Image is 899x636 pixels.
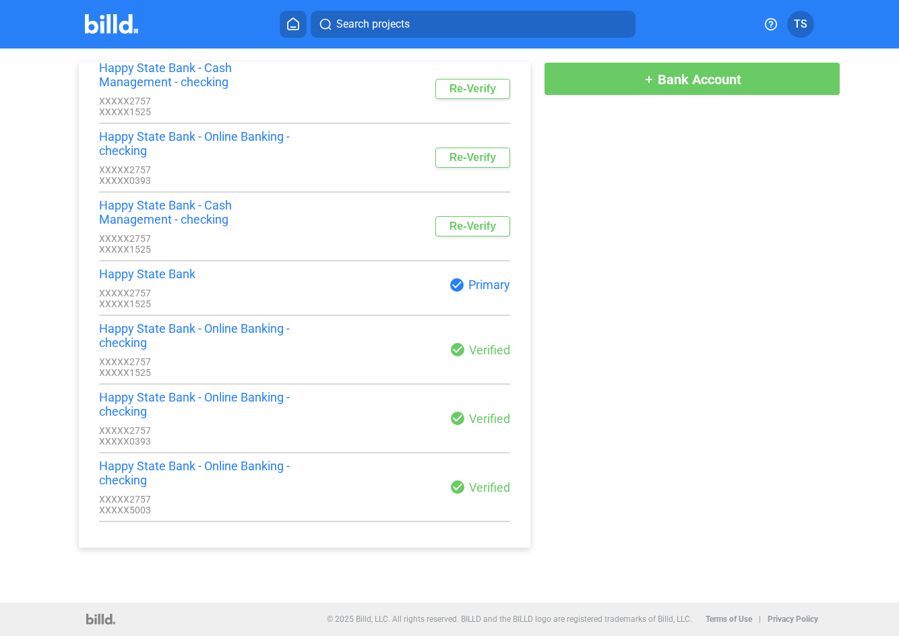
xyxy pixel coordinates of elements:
[435,216,510,236] button: Re-Verify
[305,342,510,358] div: Verified
[544,62,840,96] button: Bank Account
[99,298,305,309] div: XXXXX1525
[759,614,761,624] p: |
[86,614,115,625] img: logo
[787,11,814,38] button: TS
[99,96,305,106] div: XXXXX2757
[99,321,305,350] div: Happy State Bank - Online Banking - checking
[311,11,635,38] button: Search projects
[449,277,465,293] mat-icon: check_circle
[658,71,741,88] span: Bank Account
[99,505,305,515] div: XXXXX5003
[449,410,466,426] mat-icon: check_circle
[99,61,305,89] div: Happy State Bank - Cash Management - checking
[85,14,138,34] img: Billd Company Logo
[706,614,752,624] b: Terms of Use
[644,74,654,85] mat-icon: add
[327,614,692,624] p: © 2025 Billd, LLC. All rights reserved. BILLD and the BILLD logo are registered trademarks of Bil...
[99,267,305,281] div: Happy State Bank
[99,288,305,298] div: XXXXX2757
[449,479,466,495] mat-icon: check_circle
[99,106,305,117] div: XXXXX1525
[305,277,510,293] div: Primary
[99,425,305,436] div: XXXXX2757
[99,175,305,186] div: XXXXX0393
[435,79,510,99] button: Re-Verify
[99,367,305,378] div: XXXXX1525
[99,390,305,418] div: Happy State Bank - Online Banking - checking
[336,16,410,32] span: Search projects
[99,459,305,487] div: Happy State Bank - Online Banking - checking
[305,410,510,426] div: Verified
[99,129,305,158] div: Happy State Bank - Online Banking - checking
[435,148,510,168] button: Re-Verify
[768,614,818,624] b: Privacy Policy
[99,356,305,367] div: XXXXX2757
[794,16,807,32] span: TS
[449,342,466,358] mat-icon: check_circle
[305,479,510,495] div: Verified
[99,233,305,244] div: XXXXX2757
[99,494,305,505] div: XXXXX2757
[99,198,305,226] div: Happy State Bank - Cash Management - checking
[99,164,305,175] div: XXXXX2757
[99,436,305,447] div: XXXXX0393
[99,244,305,255] div: XXXXX1525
